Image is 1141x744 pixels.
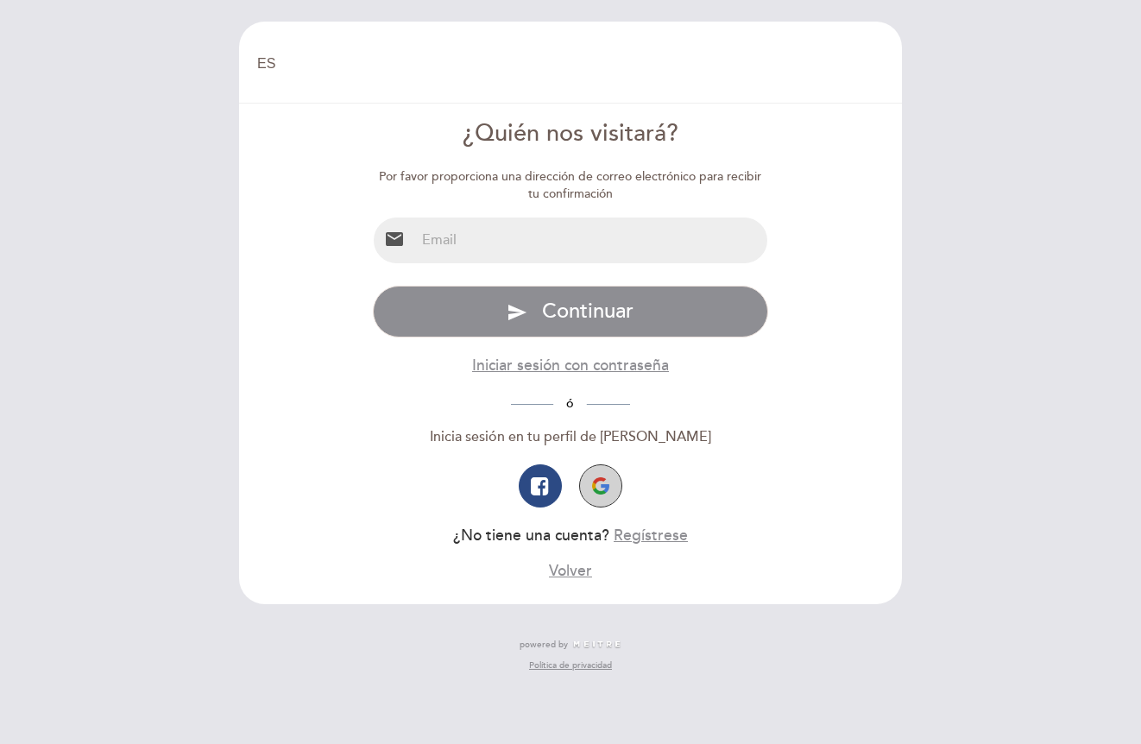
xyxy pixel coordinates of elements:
[520,639,621,651] a: powered by
[373,427,769,447] div: Inicia sesión en tu perfil de [PERSON_NAME]
[373,168,769,203] div: Por favor proporciona una dirección de correo electrónico para recibir tu confirmación
[373,286,769,337] button: send Continuar
[529,659,612,671] a: Política de privacidad
[373,117,769,151] div: ¿Quién nos visitará?
[572,640,621,649] img: MEITRE
[415,218,768,263] input: Email
[553,396,587,411] span: ó
[542,299,634,324] span: Continuar
[614,525,688,546] button: Regístrese
[507,302,527,323] i: send
[592,477,609,495] img: icon-google.png
[472,355,669,376] button: Iniciar sesión con contraseña
[384,229,405,249] i: email
[453,526,609,545] span: ¿No tiene una cuenta?
[520,639,568,651] span: powered by
[549,560,592,582] button: Volver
